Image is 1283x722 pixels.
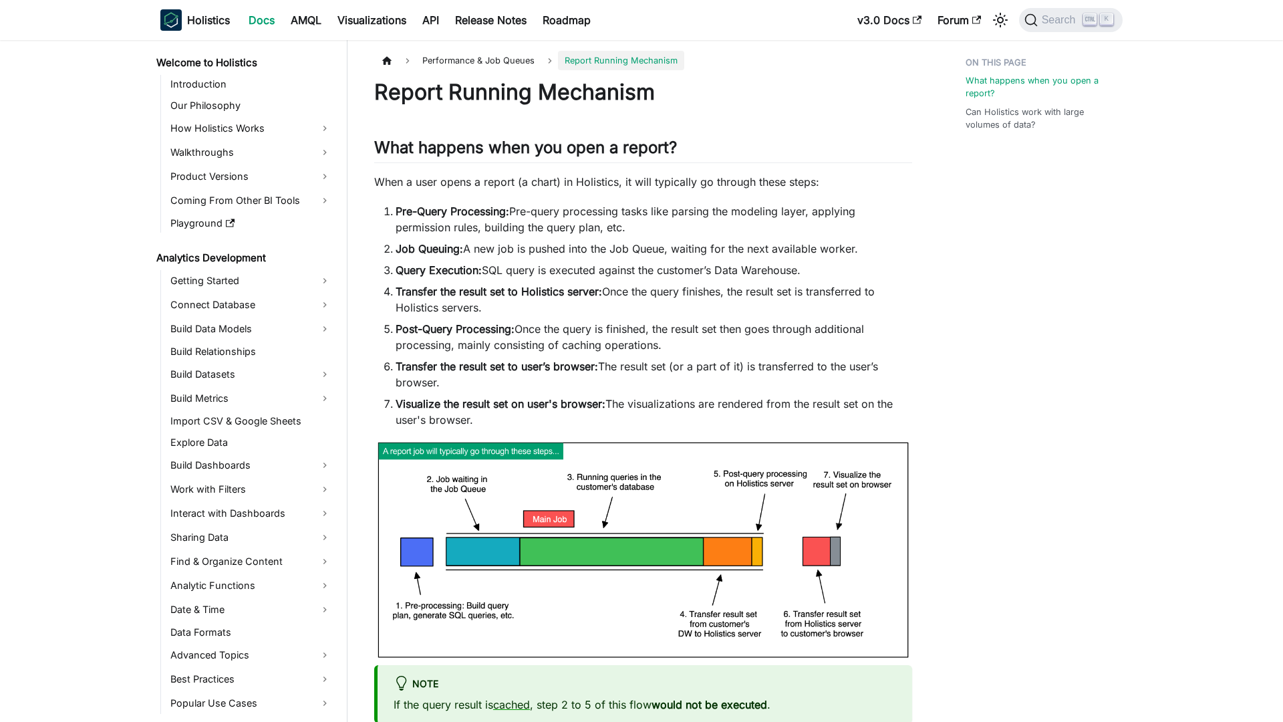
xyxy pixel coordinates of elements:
[166,693,335,714] a: Popular Use Cases
[396,203,912,235] li: Pre-query processing tasks like parsing the modeling layer, applying permission rules, building t...
[374,138,912,163] h2: What happens when you open a report?
[374,51,400,70] a: Home page
[930,9,989,31] a: Forum
[166,669,335,690] a: Best Practices
[396,321,912,353] li: Once the query is finished, the result set then goes through additional processing, mainly consis...
[396,283,912,316] li: Once the query finishes, the result set is transferred to Holistics servers.
[166,294,335,316] a: Connect Database
[416,51,541,70] span: Performance & Job Queues
[166,342,335,361] a: Build Relationships
[374,174,912,190] p: When a user opens a report (a chart) in Holistics, it will typically go through these steps:
[166,551,335,572] a: Find & Organize Content
[166,527,335,548] a: Sharing Data
[1019,8,1123,32] button: Search (Ctrl+K)
[166,623,335,642] a: Data Formats
[1100,13,1113,25] kbd: K
[396,322,515,336] strong: Post-Query Processing:
[396,242,463,255] strong: Job Queuing:
[396,358,912,390] li: The result set (or a part of it) is transferred to the user’s browser.
[166,118,335,139] a: How Holistics Works
[166,388,335,409] a: Build Metrics
[166,270,335,291] a: Getting Started
[558,51,684,70] span: Report Running Mechanism
[152,249,335,267] a: Analytics Development
[166,318,335,340] a: Build Data Models
[166,599,335,620] a: Date & Time
[166,503,335,524] a: Interact with Dashboards
[160,9,182,31] img: Holistics
[166,214,335,233] a: Playground
[396,262,912,278] li: SQL query is executed against the customer’s Data Warehouse.
[396,397,605,410] strong: Visualize the result set on user's browser:
[166,364,335,385] a: Build Datasets
[166,75,335,94] a: Introduction
[966,74,1115,100] a: What happens when you open a report?
[166,96,335,115] a: Our Philosophy
[374,51,912,70] nav: Breadcrumbs
[166,455,335,476] a: Build Dashboards
[493,698,530,711] a: cached
[396,396,912,428] li: The visualizations are rendered from the result set on the user's browser.
[396,360,598,373] strong: Transfer the result set to user’s browser:
[166,433,335,452] a: Explore Data
[147,40,347,722] nav: Docs sidebar
[329,9,414,31] a: Visualizations
[166,190,335,211] a: Coming From Other BI Tools
[396,241,912,257] li: A new job is pushed into the Job Queue, waiting for the next available worker.
[849,9,930,31] a: v3.0 Docs
[394,676,896,693] div: Note
[166,412,335,431] a: Import CSV & Google Sheets
[241,9,283,31] a: Docs
[166,142,335,163] a: Walkthroughs
[652,698,767,711] strong: would not be executed
[160,9,230,31] a: HolisticsHolistics
[396,285,602,298] strong: Transfer the result set to Holistics server:
[374,79,912,106] h1: Report Running Mechanism
[152,53,335,72] a: Welcome to Holistics
[187,12,230,28] b: Holistics
[447,9,535,31] a: Release Notes
[396,263,482,277] strong: Query Execution:
[166,644,335,666] a: Advanced Topics
[535,9,599,31] a: Roadmap
[1038,14,1084,26] span: Search
[396,205,509,218] strong: Pre-Query Processing:
[966,106,1115,131] a: Can Holistics work with large volumes of data?
[283,9,329,31] a: AMQL
[166,575,335,596] a: Analytic Functions
[990,9,1011,31] button: Switch between dark and light mode (currently light mode)
[166,479,335,500] a: Work with Filters
[414,9,447,31] a: API
[166,166,335,187] a: Product Versions
[394,697,896,713] p: If the query result is , step 2 to 5 of this flow .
